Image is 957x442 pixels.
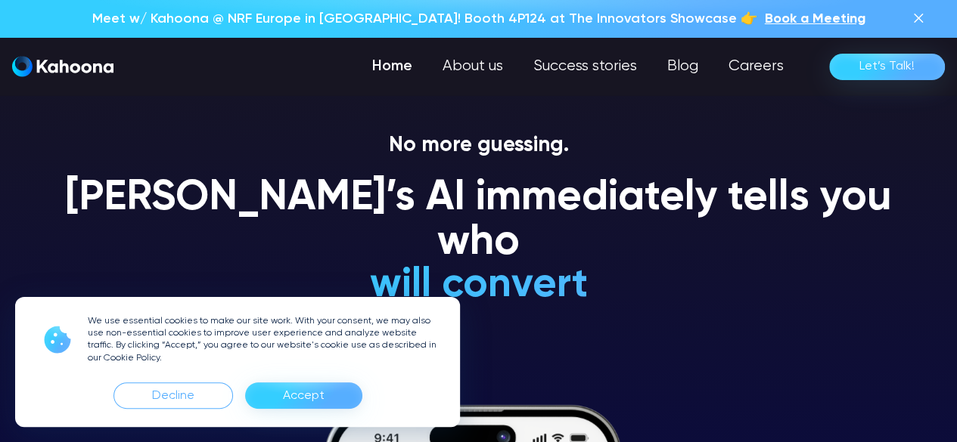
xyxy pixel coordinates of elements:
[113,382,233,409] div: Decline
[48,176,909,266] h1: [PERSON_NAME]’s AI immediately tells you who
[859,54,915,79] div: Let’s Talk!
[256,263,701,308] h1: will convert
[652,51,713,82] a: Blog
[245,382,362,409] div: Accept
[713,51,799,82] a: Careers
[88,315,442,364] p: We use essential cookies to make our site work. With your consent, we may also use non-essential ...
[283,384,325,408] div: Accept
[12,56,113,78] a: home
[92,9,757,29] p: Meet w/ Kahoona @ NRF Europe in [GEOGRAPHIC_DATA]! Booth 4P124 at The Innovators Showcase 👉
[829,54,945,80] a: Let’s Talk!
[765,12,865,26] span: Book a Meeting
[518,51,652,82] a: Success stories
[48,133,909,159] p: No more guessing.
[427,51,518,82] a: About us
[152,384,194,408] div: Decline
[357,51,427,82] a: Home
[12,56,113,77] img: Kahoona logo white
[765,9,865,29] a: Book a Meeting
